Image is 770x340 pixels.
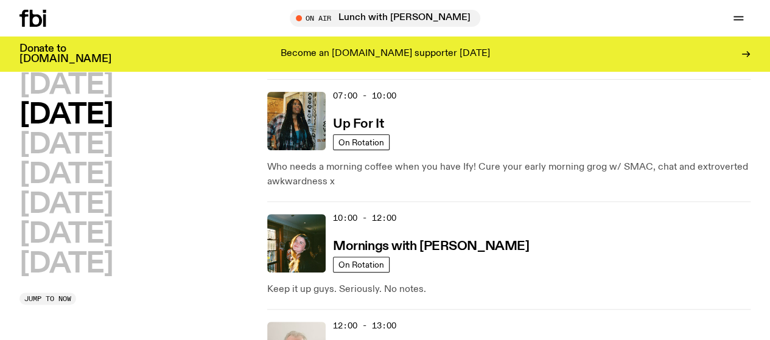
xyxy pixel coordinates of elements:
p: Who needs a morning coffee when you have Ify! Cure your early morning grog w/ SMAC, chat and extr... [267,160,751,189]
span: 12:00 - 13:00 [333,320,396,331]
span: Jump to now [24,296,71,302]
p: Become an [DOMAIN_NAME] supporter [DATE] [281,49,490,60]
span: On Rotation [338,138,384,147]
button: [DATE] [19,102,113,129]
span: 07:00 - 10:00 [333,90,396,102]
h3: Up For It [333,118,383,131]
a: On Rotation [333,257,390,272]
img: Freya smiles coyly as she poses for the image. [267,214,326,272]
h3: Mornings with [PERSON_NAME] [333,240,529,253]
p: Keep it up guys. Seriously. No notes. [267,282,751,297]
a: On Rotation [333,134,390,150]
h3: Donate to [DOMAIN_NAME] [19,44,111,64]
button: [DATE] [19,191,113,218]
button: [DATE] [19,161,113,189]
img: Ify - a Brown Skin girl with black braided twists, looking up to the side with her tongue stickin... [267,92,326,150]
a: Up For It [333,116,383,131]
span: On Rotation [338,260,384,269]
button: Jump to now [19,293,76,305]
button: [DATE] [19,221,113,248]
button: [DATE] [19,131,113,159]
button: [DATE] [19,72,113,99]
button: [DATE] [19,251,113,278]
a: Mornings with [PERSON_NAME] [333,238,529,253]
button: On AirLunch with [PERSON_NAME] [290,10,480,27]
span: 10:00 - 12:00 [333,212,396,224]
